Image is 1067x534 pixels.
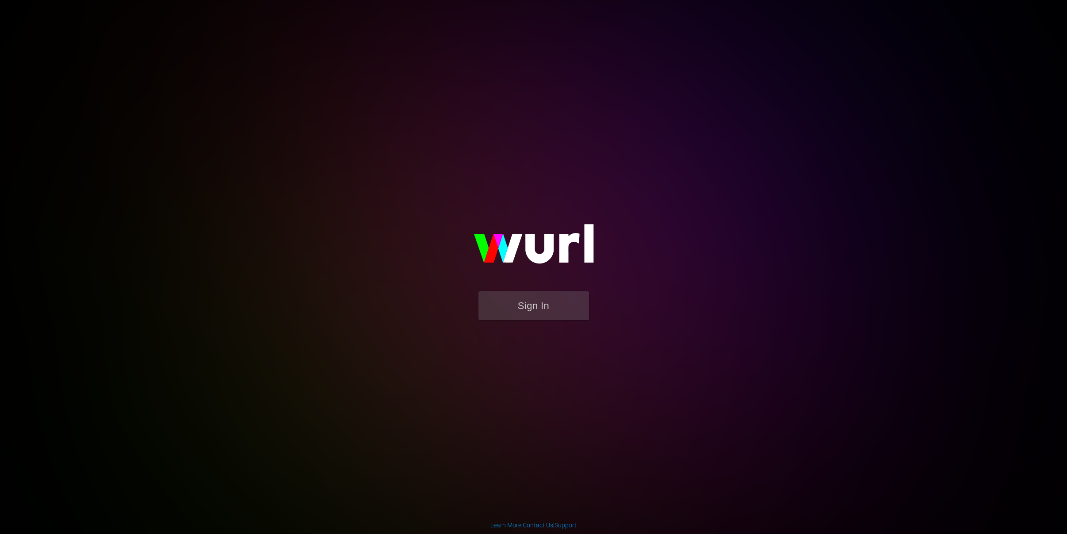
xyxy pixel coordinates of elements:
[555,522,577,529] a: Support
[490,521,577,530] div: | |
[523,522,553,529] a: Contact Us
[445,205,622,291] img: wurl-logo-on-black-223613ac3d8ba8fe6dc639794a292ebdb59501304c7dfd60c99c58986ef67473.svg
[478,291,589,320] button: Sign In
[490,522,521,529] a: Learn More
